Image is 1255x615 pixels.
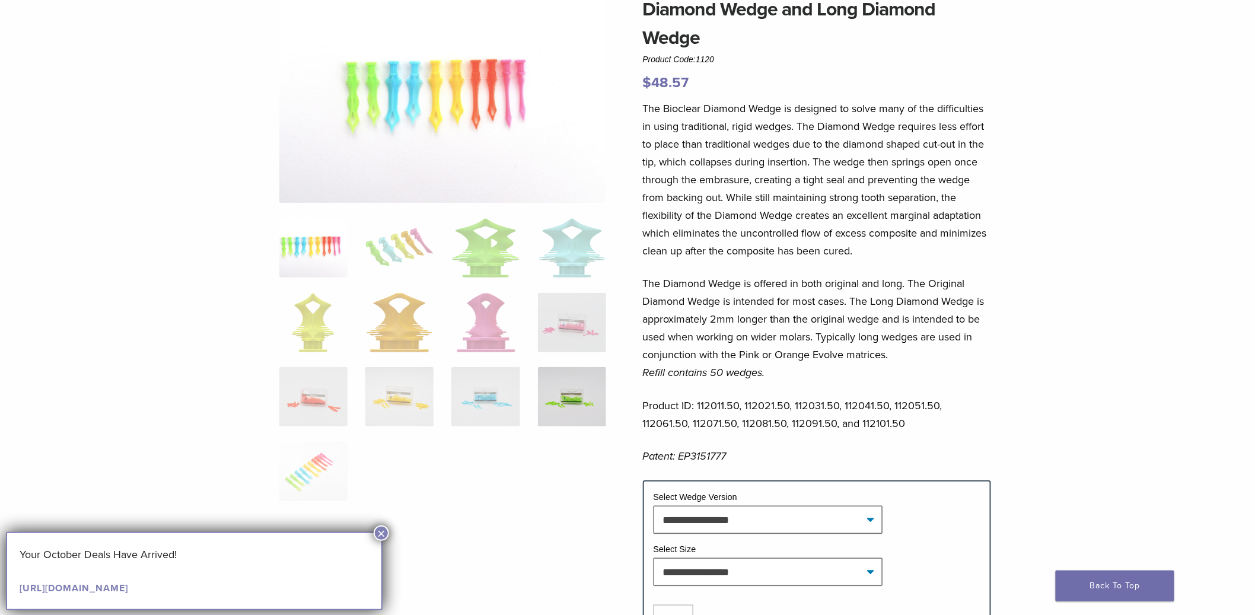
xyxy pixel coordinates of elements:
[365,218,434,278] img: Diamond Wedge and Long Diamond Wedge - Image 2
[696,55,714,64] span: 1120
[643,74,652,91] span: $
[292,293,335,352] img: Diamond Wedge and Long Diamond Wedge - Image 5
[643,275,992,381] p: The Diamond Wedge is offered in both original and long. The Original Diamond Wedge is intended fo...
[365,367,434,426] img: Diamond Wedge and Long Diamond Wedge - Image 10
[643,74,689,91] bdi: 48.57
[654,492,737,502] label: Select Wedge Version
[279,442,348,501] img: Diamond Wedge and Long Diamond Wedge - Image 13
[643,55,715,64] span: Product Code:
[538,293,606,352] img: Diamond Wedge and Long Diamond Wedge - Image 8
[1056,571,1174,601] a: Back To Top
[654,544,696,554] label: Select Size
[367,293,432,352] img: Diamond Wedge and Long Diamond Wedge - Image 6
[374,525,389,541] button: Close
[20,546,369,563] p: Your October Deals Have Arrived!
[451,218,520,278] img: Diamond Wedge and Long Diamond Wedge - Image 3
[643,450,727,463] em: Patent: EP3151777
[279,367,348,426] img: Diamond Wedge and Long Diamond Wedge - Image 9
[643,366,765,379] em: Refill contains 50 wedges.
[451,367,520,426] img: Diamond Wedge and Long Diamond Wedge - Image 11
[457,293,515,352] img: Diamond Wedge and Long Diamond Wedge - Image 7
[643,100,992,260] p: The Bioclear Diamond Wedge is designed to solve many of the difficulties in using traditional, ri...
[538,367,606,426] img: Diamond Wedge and Long Diamond Wedge - Image 12
[643,397,992,432] p: Product ID: 112011.50, 112021.50, 112031.50, 112041.50, 112051.50, 112061.50, 112071.50, 112081.5...
[279,218,348,278] img: DSC_0187_v3-1920x1218-1-324x324.png
[20,582,128,594] a: [URL][DOMAIN_NAME]
[538,218,606,278] img: Diamond Wedge and Long Diamond Wedge - Image 4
